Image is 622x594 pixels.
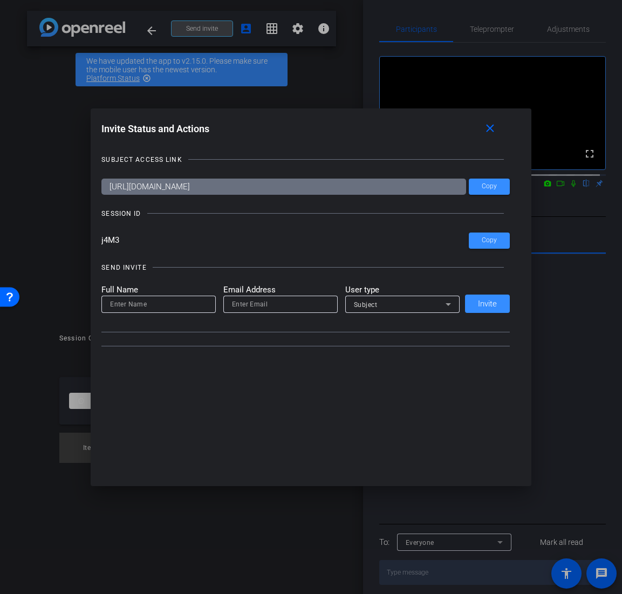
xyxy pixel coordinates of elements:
button: Copy [469,179,510,195]
span: Copy [482,236,497,244]
input: Enter Name [110,298,207,311]
div: SESSION ID [101,208,141,219]
span: Subject [354,301,378,309]
mat-label: Full Name [101,284,216,296]
mat-label: Email Address [223,284,338,296]
div: Invite Status and Actions [101,119,510,139]
mat-label: User type [345,284,460,296]
span: Copy [482,182,497,190]
div: SEND INVITE [101,262,146,273]
div: SUBJECT ACCESS LINK [101,154,182,165]
openreel-title-line: SESSION ID [101,208,510,219]
button: Copy [469,233,510,249]
openreel-title-line: SUBJECT ACCESS LINK [101,154,510,165]
mat-icon: close [483,122,497,135]
openreel-title-line: SEND INVITE [101,262,510,273]
input: Enter Email [232,298,329,311]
